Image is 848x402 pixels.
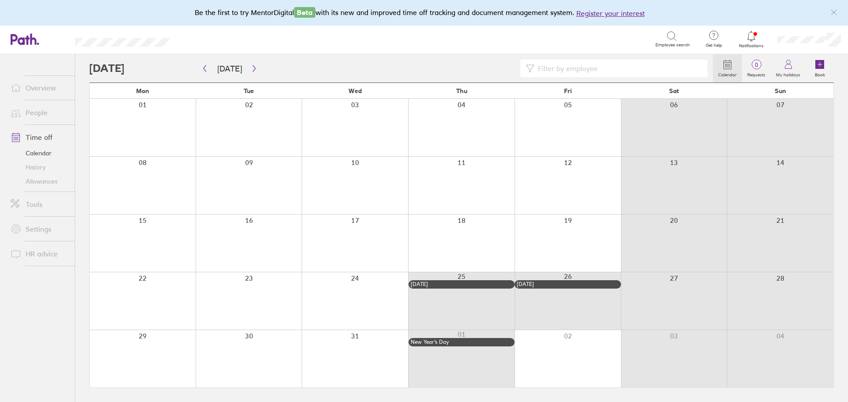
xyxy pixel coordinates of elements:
[4,146,75,160] a: Calendar
[4,128,75,146] a: Time off
[737,30,766,49] a: Notifications
[348,87,362,94] span: Wed
[294,7,315,18] span: Beta
[669,87,679,94] span: Sat
[136,87,149,94] span: Mon
[810,70,830,78] label: Book
[737,43,766,49] span: Notifications
[742,70,771,78] label: Requests
[4,160,75,174] a: History
[244,87,254,94] span: Tue
[700,43,728,48] span: Get help
[564,87,572,94] span: Fri
[210,61,249,76] button: [DATE]
[713,70,742,78] label: Calendar
[195,7,654,19] div: Be the first to try MentorDigital with its new and improved time off tracking and document manage...
[517,281,619,287] div: [DATE]
[742,61,771,68] span: 0
[411,339,513,345] div: New Year’s Day
[771,54,806,83] a: My holidays
[4,195,75,213] a: Tools
[4,174,75,188] a: Allowances
[4,79,75,97] a: Overview
[4,245,75,263] a: HR advice
[576,8,645,19] button: Register your interest
[655,42,690,48] span: Employee search
[771,70,806,78] label: My holidays
[4,220,75,238] a: Settings
[411,281,513,287] div: [DATE]
[193,35,216,43] div: Search
[775,87,786,94] span: Sun
[534,60,702,77] input: Filter by employee
[713,54,742,83] a: Calendar
[806,54,834,83] a: Book
[742,54,771,83] a: 0Requests
[456,87,467,94] span: Thu
[4,104,75,121] a: People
